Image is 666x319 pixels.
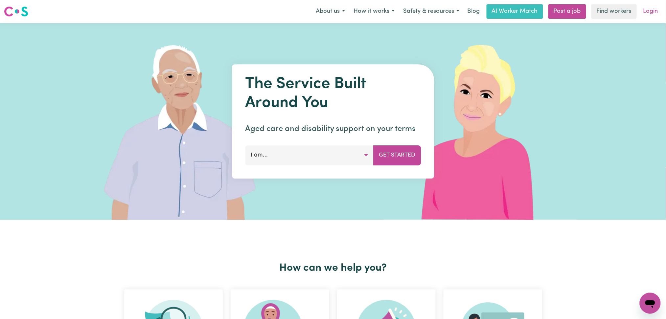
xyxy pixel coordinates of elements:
[349,5,399,18] button: How it works
[120,262,546,274] h2: How can we help you?
[464,4,484,19] a: Blog
[245,123,421,135] p: Aged care and disability support on your terms
[245,145,374,165] button: I am...
[591,4,637,19] a: Find workers
[639,4,662,19] a: Login
[487,4,543,19] a: AI Worker Match
[245,75,421,113] h1: The Service Built Around You
[311,5,349,18] button: About us
[399,5,464,18] button: Safety & resources
[4,6,28,17] img: Careseekers logo
[373,145,421,165] button: Get Started
[548,4,586,19] a: Post a job
[4,4,28,19] a: Careseekers logo
[640,293,661,314] iframe: Button to launch messaging window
